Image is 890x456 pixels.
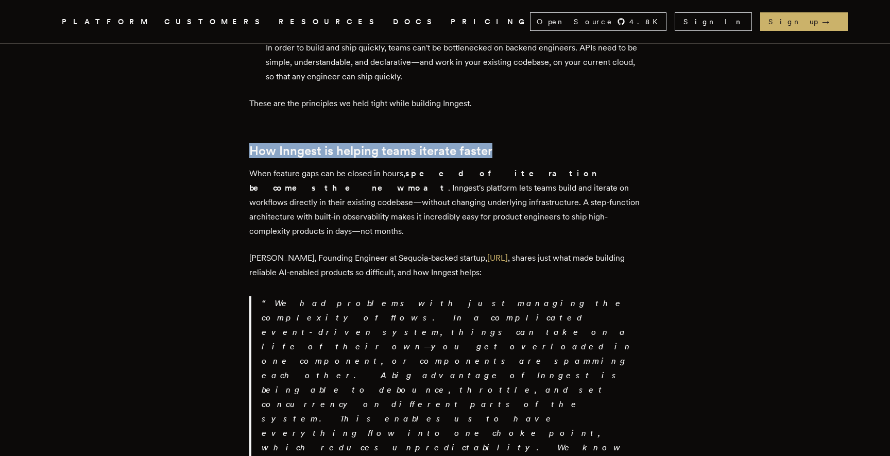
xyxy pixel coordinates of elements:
[249,166,641,239] p: When feature gaps can be closed in hours, . Inngest's platform lets teams build and iterate on wo...
[675,12,752,31] a: Sign In
[393,15,438,28] a: DOCS
[537,16,613,27] span: Open Source
[249,251,641,280] p: [PERSON_NAME], Founding Engineer at Sequoia-backed startup, , shares just what made building reli...
[249,168,597,193] strong: speed of iteration becomes the new moat
[822,16,840,27] span: →
[62,15,152,28] button: PLATFORM
[279,15,381,28] button: RESOURCES
[487,253,508,263] a: [URL]
[164,15,266,28] a: CUSTOMERS
[249,96,641,111] p: These are the principles we held tight while building Inngest.
[760,12,848,31] a: Sign up
[266,41,641,84] p: In order to build and ship quickly, teams can't be bottlenecked on backend engineers. APIs need t...
[629,16,664,27] span: 4.8 K
[451,15,530,28] a: PRICING
[249,144,641,158] h2: How Inngest is helping teams iterate faster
